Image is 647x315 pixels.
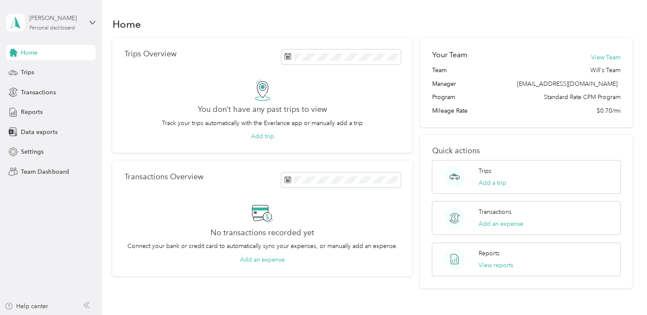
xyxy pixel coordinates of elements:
[21,48,38,57] span: Home
[479,249,500,258] p: Reports
[29,26,75,31] div: Personal dashboard
[21,108,43,117] span: Reports
[432,66,446,75] span: Team
[5,302,48,311] button: Help center
[162,119,363,128] p: Track your trips automatically with the Everlance app or manually add a trip
[21,147,43,156] span: Settings
[251,132,274,141] button: Add trip
[211,228,314,237] h2: No transactions recorded yet
[517,80,618,87] span: [EMAIL_ADDRESS][DOMAIN_NAME]
[591,53,621,62] button: View Team
[432,79,456,88] span: Manager
[479,166,491,175] p: Trips
[198,105,327,114] h2: You don’t have any past trips to view
[124,172,203,181] p: Transactions Overview
[544,93,621,102] span: Standard Rate CPM Program
[124,50,176,58] p: Trips Overview
[479,261,513,270] button: View reports
[479,207,511,216] p: Transactions
[432,106,467,115] span: Mileage Rate
[599,267,647,315] iframe: Everlance-gr Chat Button Frame
[112,20,141,29] h1: Home
[21,128,57,137] span: Data exports
[127,242,398,251] p: Connect your bank or credit card to automatically sync your expenses, or manually add an expense.
[240,255,285,264] button: Add an expense
[590,66,621,75] span: Will's Team
[432,50,467,60] h2: Your Team
[479,178,506,187] button: Add a trip
[21,167,69,176] span: Team Dashboard
[21,88,55,97] span: Transactions
[432,146,620,155] p: Quick actions
[479,219,523,228] button: Add an expense
[21,68,34,77] span: Trips
[29,14,83,23] div: [PERSON_NAME]
[432,93,455,102] span: Program
[597,106,621,115] span: $0.70/mi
